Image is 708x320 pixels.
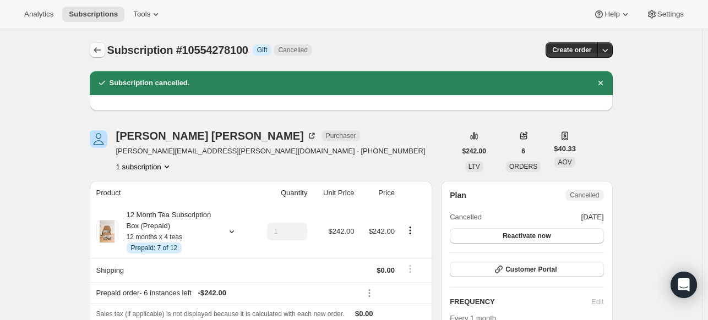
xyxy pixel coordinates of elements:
[521,147,525,156] span: 6
[253,181,311,205] th: Quantity
[552,46,591,54] span: Create order
[110,78,190,89] h2: Subscription cancelled.
[116,161,172,172] button: Product actions
[127,7,168,22] button: Tools
[357,181,397,205] th: Price
[657,10,684,19] span: Settings
[587,7,637,22] button: Help
[96,310,345,318] span: Sales tax (if applicable) is not displayed because it is calculated with each new order.
[509,163,537,170] span: ORDERS
[133,10,150,19] span: Tools
[469,163,480,170] span: LTV
[131,244,178,252] span: Prepaid: 7 of 12
[640,7,690,22] button: Settings
[118,209,217,253] div: 12 Month Tea Subscription Box (Prepaid)
[401,224,419,236] button: Product actions
[90,258,253,282] th: Shipping
[558,158,571,166] span: AOV
[90,181,253,205] th: Product
[24,10,53,19] span: Analytics
[515,144,532,159] button: 6
[554,144,576,155] span: $40.33
[257,46,268,54] span: Gift
[450,296,591,307] h2: FREQUENCY
[593,75,608,91] button: Dismiss notification
[311,181,357,205] th: Unit Price
[456,144,493,159] button: $242.00
[377,266,395,274] span: $0.00
[503,231,551,240] span: Reactivate now
[401,263,419,275] button: Shipping actions
[116,146,426,157] span: [PERSON_NAME][EMAIL_ADDRESS][PERSON_NAME][DOMAIN_NAME] · [PHONE_NUMBER]
[127,233,182,241] small: 12 months x 4 teas
[18,7,60,22] button: Analytics
[107,44,248,56] span: Subscription #10554278100
[546,42,598,58] button: Create order
[581,212,604,223] span: [DATE]
[505,265,557,274] span: Customer Portal
[90,130,107,148] span: Shannon Brouwer
[278,46,307,54] span: Cancelled
[62,7,124,22] button: Subscriptions
[450,228,603,244] button: Reactivate now
[96,288,355,299] div: Prepaid order - 6 instances left
[671,272,697,298] div: Open Intercom Messenger
[328,227,354,235] span: $242.00
[604,10,619,19] span: Help
[570,191,599,200] span: Cancelled
[69,10,118,19] span: Subscriptions
[450,212,482,223] span: Cancelled
[198,288,226,299] span: - $242.00
[462,147,486,156] span: $242.00
[90,42,105,58] button: Subscriptions
[355,310,373,318] span: $0.00
[116,130,317,141] div: [PERSON_NAME] [PERSON_NAME]
[450,262,603,277] button: Customer Portal
[326,131,356,140] span: Purchaser
[369,227,395,235] span: $242.00
[450,190,466,201] h2: Plan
